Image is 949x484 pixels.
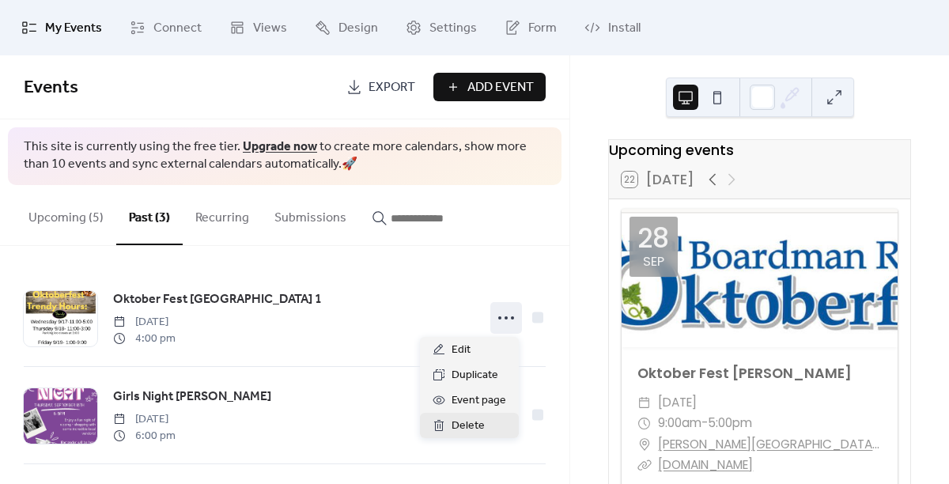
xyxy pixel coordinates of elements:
div: Upcoming events [609,140,910,161]
a: Form [493,6,569,49]
a: Upgrade now [243,134,317,159]
span: This site is currently using the free tier. to create more calendars, show more than 10 events an... [24,138,546,174]
span: - [701,413,708,433]
button: Submissions [262,185,359,244]
span: Oktober Fest [GEOGRAPHIC_DATA] 1 [113,290,322,309]
span: [DATE] [113,314,176,331]
button: Past (3) [116,185,183,245]
span: My Events [45,19,102,38]
div: ​ [637,413,652,433]
span: Add Event [467,78,534,97]
span: Form [528,19,557,38]
span: Views [253,19,287,38]
a: Settings [394,6,489,49]
a: My Events [9,6,114,49]
span: [DATE] [113,411,176,428]
span: Edit [452,341,471,360]
a: Girls Night [PERSON_NAME] [113,387,271,407]
div: ​ [637,392,652,413]
a: Design [303,6,390,49]
a: Views [217,6,299,49]
div: Sep [643,255,664,269]
span: Connect [153,19,202,38]
span: Design [338,19,378,38]
a: [DOMAIN_NAME] [658,456,753,473]
span: Delete [452,417,485,436]
span: Install [608,19,641,38]
a: Export [335,73,427,101]
span: Girls Night [PERSON_NAME] [113,388,271,406]
a: Oktober Fest [GEOGRAPHIC_DATA] 1 [113,289,322,310]
button: Upcoming (5) [16,185,116,244]
div: ​ [637,434,652,455]
a: Oktober Fest [PERSON_NAME] [637,364,852,383]
span: Events [24,70,78,105]
a: [PERSON_NAME][GEOGRAPHIC_DATA] [STREET_ADDRESS] [PERSON_NAME], OH 44512 [658,434,882,455]
a: Connect [118,6,214,49]
span: Settings [429,19,477,38]
div: 28 [637,225,669,251]
a: Install [573,6,652,49]
span: Export [369,78,415,97]
span: 9:00am [658,413,701,433]
span: 5:00pm [708,413,752,433]
span: 4:00 pm [113,331,176,347]
span: [DATE] [658,392,697,413]
span: Event page [452,391,506,410]
button: Recurring [183,185,262,244]
div: ​ [637,455,652,475]
span: Duplicate [452,366,498,385]
span: 6:00 pm [113,428,176,444]
button: Add Event [433,73,546,101]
